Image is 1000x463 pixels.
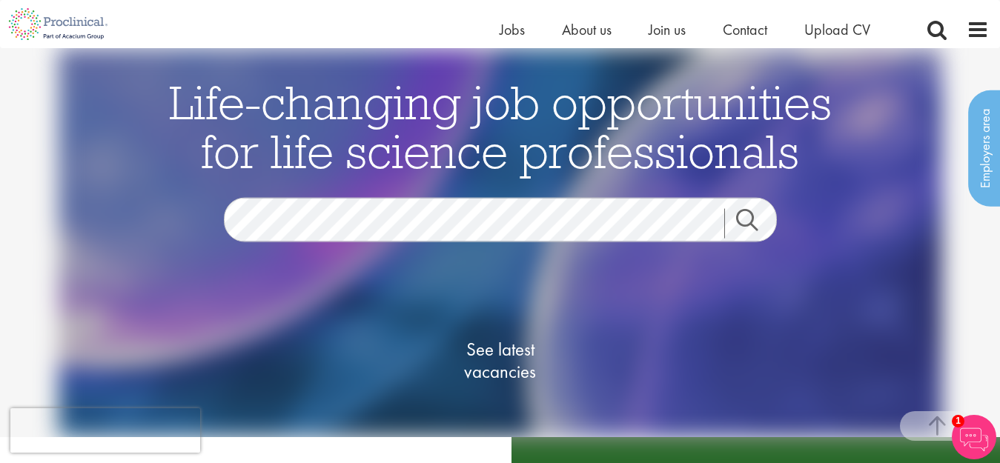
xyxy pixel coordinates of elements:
a: See latestvacancies [426,279,574,442]
img: candidate home [58,48,942,437]
a: Upload CV [804,20,870,39]
a: Job search submit button [724,208,788,238]
a: About us [562,20,612,39]
img: Chatbot [952,415,996,459]
a: Join us [649,20,686,39]
iframe: reCAPTCHA [10,408,200,453]
a: Jobs [500,20,525,39]
span: Life-changing job opportunities for life science professionals [169,72,832,180]
a: Contact [723,20,767,39]
span: See latest vacancies [426,338,574,382]
span: 1 [952,415,964,427]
